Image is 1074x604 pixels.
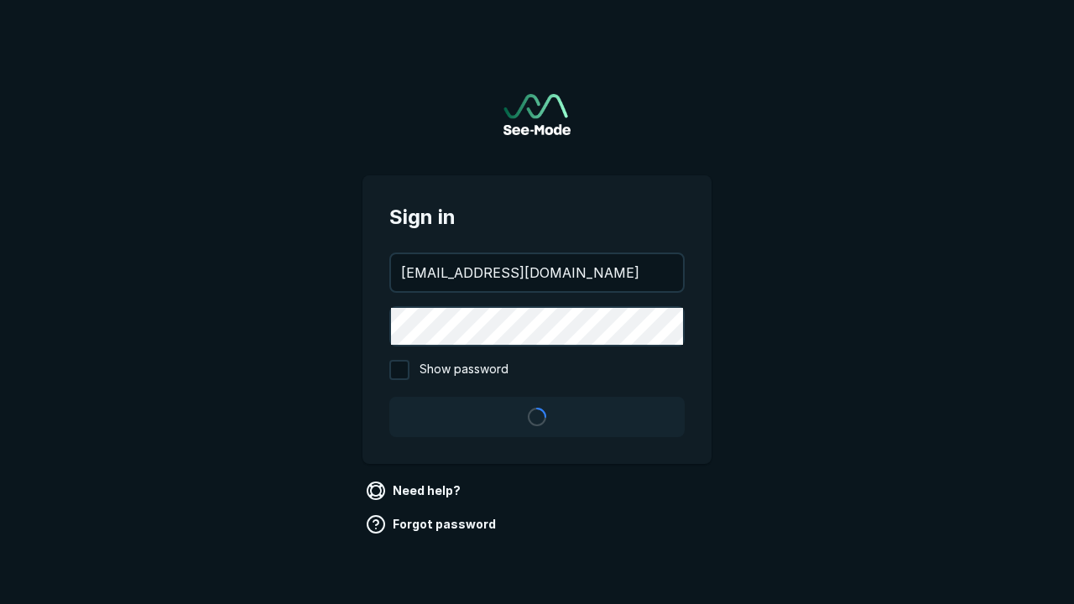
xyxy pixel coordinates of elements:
img: See-Mode Logo [503,94,571,135]
a: Go to sign in [503,94,571,135]
span: Show password [420,360,508,380]
input: your@email.com [391,254,683,291]
span: Sign in [389,202,685,232]
a: Forgot password [362,511,503,538]
a: Need help? [362,477,467,504]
